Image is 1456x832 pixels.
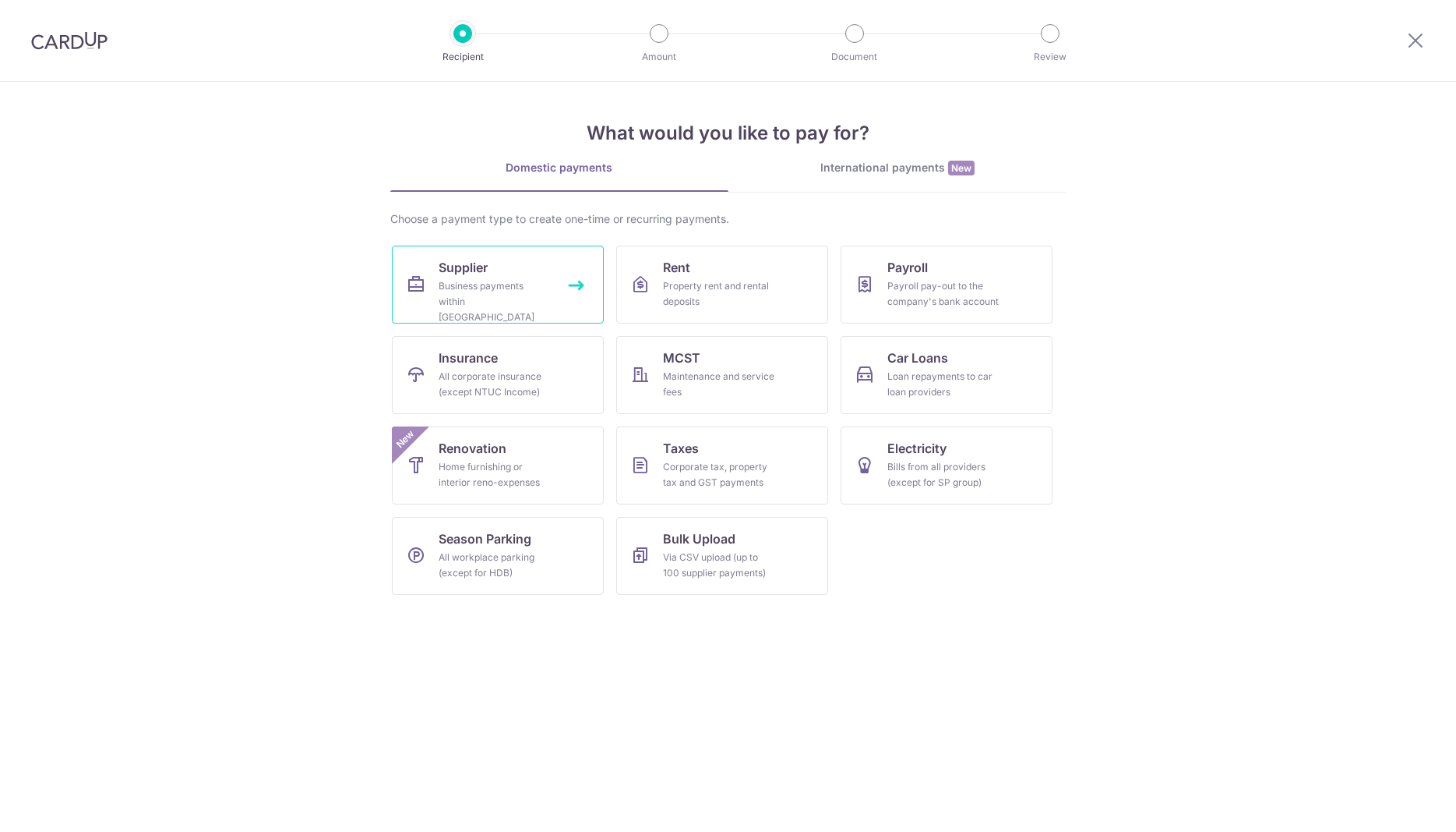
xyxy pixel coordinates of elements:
div: Corporate tax, property tax and GST payments [663,459,775,490]
span: Bulk Upload [663,529,735,548]
div: International payments [728,160,1066,176]
a: Car LoansLoan repayments to car loan providers [841,336,1052,414]
span: MCST [663,349,700,367]
p: Recipient [405,49,520,65]
span: Renovation [439,439,506,458]
div: Maintenance and service fees [663,369,775,400]
span: New [948,161,975,175]
span: Season Parking [439,529,531,548]
div: Home furnishing or interior reno-expenses [439,459,551,490]
span: New [392,427,418,452]
a: Season ParkingAll workplace parking (except for HDB) [392,517,604,595]
div: Property rent and rental deposits [663,278,775,310]
div: All corporate insurance (except NTUC Income) [439,369,551,400]
div: All workplace parking (except for HDB) [439,550,551,581]
div: Bills from all providers (except for SP group) [887,459,999,490]
a: InsuranceAll corporate insurance (except NTUC Income) [392,336,604,414]
span: Insurance [439,349,498,367]
div: Business payments within [GEOGRAPHIC_DATA] [439,278,551,325]
a: PayrollPayroll pay-out to the company's bank account [841,246,1052,324]
a: RentProperty rent and rental deposits [616,246,828,324]
p: Amount [601,49,717,65]
a: RenovationHome furnishing or interior reno-expensesNew [392,427,604,505]
a: Bulk UploadVia CSV upload (up to 100 supplier payments) [616,517,828,595]
span: Payroll [887,258,928,277]
span: Taxes [663,439,699,458]
a: ElectricityBills from all providers (except for SP group) [841,427,1052,505]
div: Domestic payments [390,160,728,175]
h4: What would you like to pay for? [390,119,1066,147]
a: SupplierBusiness payments within [GEOGRAPHIC_DATA] [392,246,604,324]
span: Electricity [887,439,947,458]
p: Document [797,49,912,65]
a: TaxesCorporate tax, property tax and GST payments [616,427,828,505]
span: Car Loans [887,349,948,367]
div: Choose a payment type to create one-time or recurring payments. [390,211,1066,227]
a: MCSTMaintenance and service fees [616,336,828,414]
div: Payroll pay-out to the company's bank account [887,278,999,310]
div: Loan repayments to car loan providers [887,369,999,400]
span: Supplier [439,258,488,277]
div: Via CSV upload (up to 100 supplier payments) [663,550,775,581]
span: Rent [663,258,690,277]
p: Review [992,49,1108,65]
img: CardUp [31,31,108,50]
